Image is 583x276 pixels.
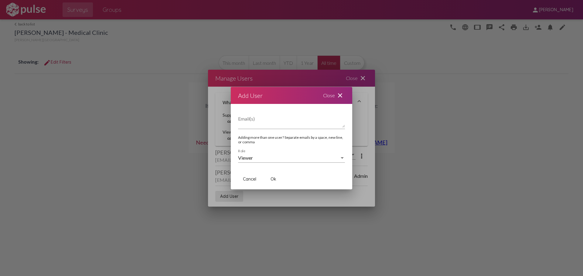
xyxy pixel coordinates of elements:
[238,91,263,100] div: Add User
[336,92,344,99] mat-icon: close
[264,174,283,185] button: Ok
[238,155,253,161] span: Viewer
[238,174,261,185] button: Cancel
[243,176,256,182] span: Cancel
[238,135,345,149] div: Adding more than one user? Separate emails by a space, new line, or comma
[271,176,276,182] span: Ok
[316,87,352,104] div: Close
